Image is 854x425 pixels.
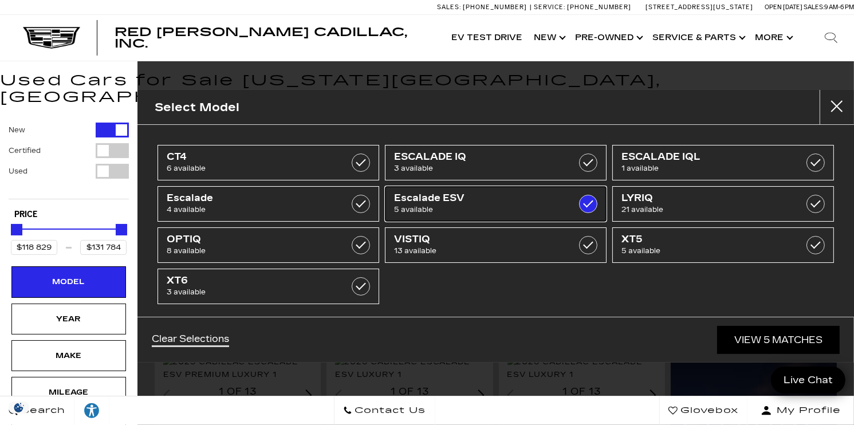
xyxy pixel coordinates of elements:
div: Search [808,15,854,61]
span: Sales: [437,3,461,11]
div: Filter by Vehicle Type [9,123,129,199]
span: Red [PERSON_NAME] Cadillac, Inc. [115,25,407,50]
div: Price [11,220,127,255]
div: MileageMileage [11,377,126,408]
a: CT46 available [158,145,379,180]
span: 1 available [621,163,794,174]
span: Search [18,403,65,419]
a: XT63 available [158,269,379,304]
div: Maximum Price [116,224,127,235]
span: 8 available [167,245,340,257]
span: ESCALADE IQL [621,151,794,163]
span: Sales: [804,3,824,11]
span: My Profile [772,403,841,419]
a: View 5 Matches [717,326,840,354]
a: Live Chat [771,367,845,393]
div: Privacy Settings [6,402,32,414]
span: OPTIQ [167,234,340,245]
span: XT5 [621,234,794,245]
span: 5 available [394,204,567,215]
span: [PHONE_NUMBER] [463,3,527,11]
span: Glovebox [678,403,738,419]
span: 5 available [621,245,794,257]
span: 13 available [394,245,567,257]
span: ESCALADE IQ [394,151,567,163]
span: 21 available [621,204,794,215]
span: Escalade [167,192,340,204]
a: Sales: [PHONE_NUMBER] [437,4,530,10]
span: CT4 [167,151,340,163]
a: ESCALADE IQ3 available [385,145,607,180]
a: Service: [PHONE_NUMBER] [530,4,634,10]
a: Service & Parts [647,15,749,61]
label: Used [9,166,27,177]
a: New [528,15,569,61]
div: Year [40,313,97,325]
label: New [9,124,25,136]
a: Contact Us [334,396,435,425]
a: [STREET_ADDRESS][US_STATE] [646,3,753,11]
a: Explore your accessibility options [74,396,109,425]
a: Clear Selections [152,333,229,347]
input: Maximum [80,240,127,255]
a: EV Test Drive [446,15,528,61]
span: Service: [534,3,565,11]
a: Escalade ESV5 available [385,186,607,222]
span: Contact Us [352,403,426,419]
div: Model [40,276,97,288]
div: Make [40,349,97,362]
a: XT55 available [612,227,834,263]
span: 3 available [394,163,567,174]
span: VISTIQ [394,234,567,245]
span: Live Chat [778,373,839,387]
span: 3 available [167,286,340,298]
div: ModelModel [11,266,126,297]
a: VISTIQ13 available [385,227,607,263]
span: LYRIQ [621,192,794,204]
h2: Select Model [155,98,239,117]
span: Open [DATE] [765,3,802,11]
div: YearYear [11,304,126,335]
a: Red [PERSON_NAME] Cadillac, Inc. [115,26,434,49]
div: Minimum Price [11,224,22,235]
span: 6 available [167,163,340,174]
label: Certified [9,145,41,156]
span: 4 available [167,204,340,215]
button: Open user profile menu [747,396,854,425]
button: Close [820,90,854,124]
span: 9 AM-6 PM [824,3,854,11]
div: Explore your accessibility options [74,402,109,419]
a: Escalade4 available [158,186,379,222]
div: Mileage [40,386,97,399]
img: Cadillac Dark Logo with Cadillac White Text [23,27,80,49]
span: XT6 [167,275,340,286]
a: Pre-Owned [569,15,647,61]
h5: Price [14,210,123,220]
a: Glovebox [659,396,747,425]
div: MakeMake [11,340,126,371]
span: [PHONE_NUMBER] [567,3,631,11]
span: Escalade ESV [394,192,567,204]
input: Minimum [11,240,57,255]
a: ESCALADE IQL1 available [612,145,834,180]
a: OPTIQ8 available [158,227,379,263]
a: LYRIQ21 available [612,186,834,222]
button: More [749,15,797,61]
